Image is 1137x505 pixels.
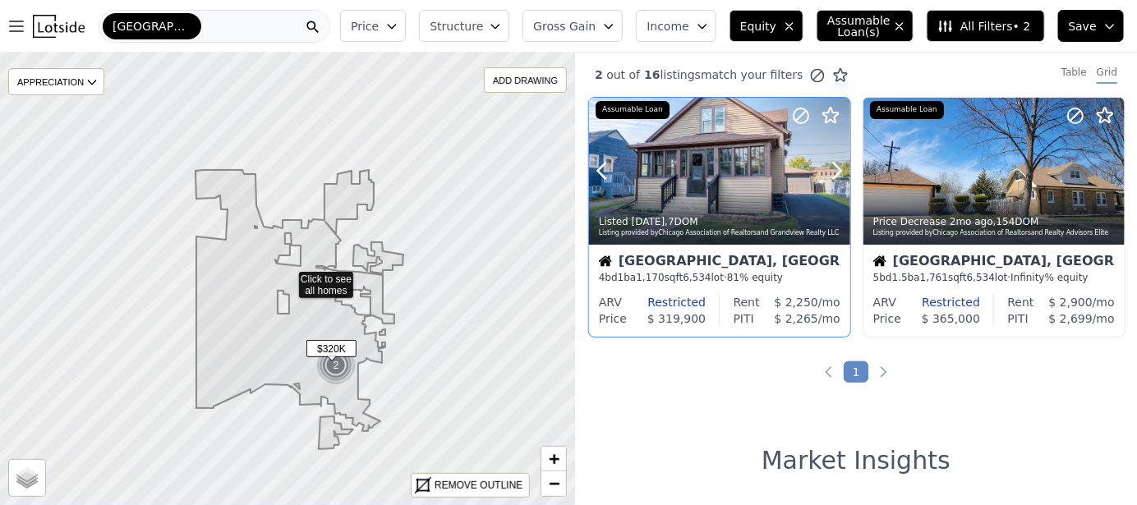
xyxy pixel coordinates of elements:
[9,460,45,496] a: Layers
[549,473,559,494] span: −
[599,271,840,284] div: 4 bd 1 ba sqft lot · 81% equity
[647,312,706,325] span: $ 319,900
[636,10,716,42] button: Income
[575,67,849,84] div: out of listings
[873,228,1116,238] div: Listing provided by Chicago Association of Realtors and Realty Advisors Elite
[599,228,842,238] div: Listing provided by Chicago Association of Realtors and Grandview Realty LLC
[599,294,622,310] div: ARV
[1061,66,1087,84] div: Table
[1008,310,1029,327] div: PITI
[549,448,559,469] span: +
[316,346,357,385] img: g1.png
[596,101,670,119] div: Assumable Loan
[775,312,818,325] span: $ 2,265
[863,97,1124,337] a: Price Decrease 2mo ago,154DOMListing provided byChicago Association of Realtorsand Realty Advisor...
[817,10,914,42] button: Assumable Loan(s)
[632,216,665,227] time: 2025-09-12 00:00
[351,18,379,34] span: Price
[637,272,665,283] span: 1,170
[927,10,1044,42] button: All Filters• 2
[595,68,603,81] span: 2
[1008,294,1034,310] div: Rent
[485,68,566,92] div: ADD DRAWING
[1049,296,1093,309] span: $ 2,900
[533,18,596,34] span: Gross Gain
[683,272,711,283] span: 6,534
[967,272,995,283] span: 6,534
[575,364,1137,380] ul: Pagination
[340,10,406,42] button: Price
[1049,312,1093,325] span: $ 2,699
[873,255,1115,271] div: [GEOGRAPHIC_DATA], [GEOGRAPHIC_DATA]
[306,340,357,357] span: $320K
[734,294,760,310] div: Rent
[760,294,840,310] div: /mo
[734,310,754,327] div: PITI
[873,271,1115,284] div: 5 bd 1.5 ba sqft lot · Infinity% equity
[599,255,840,271] div: [GEOGRAPHIC_DATA], [GEOGRAPHIC_DATA]
[873,255,886,268] img: House
[430,18,482,34] span: Structure
[896,294,980,310] div: Restricted
[920,272,948,283] span: 1,761
[844,361,869,383] a: Page 1 is your current page
[1097,66,1117,84] div: Grid
[754,310,840,327] div: /mo
[599,255,612,268] img: House
[113,18,191,34] span: [GEOGRAPHIC_DATA]
[1058,10,1124,42] button: Save
[950,216,993,227] time: 2025-07-23 20:32
[419,10,509,42] button: Structure
[740,18,776,34] span: Equity
[541,447,566,471] a: Zoom in
[875,364,891,380] a: Next page
[306,340,357,364] div: $320K
[821,364,837,380] a: Previous page
[701,67,803,83] span: match your filters
[33,15,85,38] img: Lotside
[541,471,566,496] a: Zoom out
[1034,294,1115,310] div: /mo
[937,18,1030,34] span: All Filters • 2
[873,294,896,310] div: ARV
[316,346,356,385] div: 2
[1029,310,1115,327] div: /mo
[435,478,522,493] div: REMOVE OUTLINE
[588,97,849,337] a: Listed [DATE],7DOMListing provided byChicago Association of Realtorsand Grandview Realty LLCAssum...
[922,312,980,325] span: $ 365,000
[775,296,818,309] span: $ 2,250
[730,10,803,42] button: Equity
[873,215,1116,228] div: Price Decrease , 154 DOM
[622,294,706,310] div: Restricted
[647,18,689,34] span: Income
[8,68,104,95] div: APPRECIATION
[522,10,623,42] button: Gross Gain
[827,15,880,38] span: Assumable Loan(s)
[599,215,842,228] div: Listed , 7 DOM
[1069,18,1097,34] span: Save
[870,101,944,119] div: Assumable Loan
[640,68,660,81] span: 16
[762,446,951,475] h1: Market Insights
[599,310,627,327] div: Price
[873,310,901,327] div: Price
